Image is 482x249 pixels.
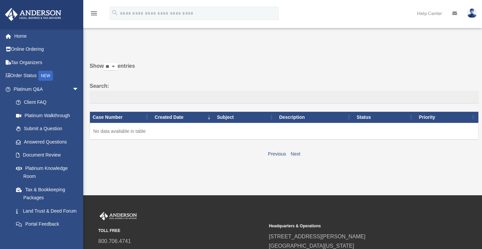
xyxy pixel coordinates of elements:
[5,43,89,56] a: Online Ordering
[9,135,82,149] a: Answered Questions
[38,71,53,81] div: NEW
[9,122,86,136] a: Submit a Question
[98,212,138,221] img: Anderson Advisors Platinum Portal
[467,8,477,18] img: User Pic
[90,91,479,103] input: Search:
[268,151,286,157] a: Previous
[276,111,354,123] th: Description: activate to sort column ascending
[269,234,365,239] a: [STREET_ADDRESS][PERSON_NAME]
[214,111,276,123] th: Subject: activate to sort column ascending
[9,149,86,162] a: Document Review
[9,162,86,183] a: Platinum Knowledge Room
[5,69,89,83] a: Order StatusNEW
[98,227,264,234] small: TOLL FREE
[9,204,86,218] a: Land Trust & Deed Forum
[72,82,86,96] span: arrow_drop_down
[90,9,98,17] i: menu
[90,111,152,123] th: Case Number: activate to sort column ascending
[5,56,89,69] a: Tax Organizers
[3,8,63,21] img: Anderson Advisors Platinum Portal
[9,218,86,231] a: Portal Feedback
[5,29,89,43] a: Home
[9,109,86,122] a: Platinum Walkthrough
[354,111,416,123] th: Status: activate to sort column ascending
[90,61,479,77] label: Show entries
[90,81,479,103] label: Search:
[152,111,214,123] th: Created Date: activate to sort column ascending
[90,12,98,17] a: menu
[111,9,119,16] i: search
[98,238,131,244] a: 800.706.4741
[269,223,435,230] small: Headquarters & Operations
[269,243,354,249] a: [GEOGRAPHIC_DATA][US_STATE]
[291,151,300,157] a: Next
[90,123,479,140] td: No data available in table
[9,183,86,204] a: Tax & Bookkeeping Packages
[416,111,479,123] th: Priority: activate to sort column ascending
[104,63,118,71] select: Showentries
[9,96,86,109] a: Client FAQ
[5,82,86,96] a: Platinum Q&Aarrow_drop_down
